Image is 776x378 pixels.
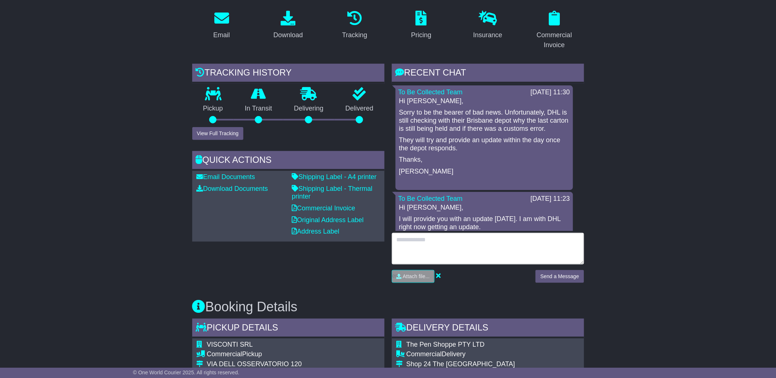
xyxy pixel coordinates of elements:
[530,30,579,50] div: Commercial Invoice
[292,185,373,200] a: Shipping Label - Thermal printer
[197,185,268,192] a: Download Documents
[213,30,230,40] div: Email
[268,8,308,43] a: Download
[208,8,235,43] a: Email
[407,350,442,358] span: Commercial
[192,151,385,171] div: Quick Actions
[399,136,569,152] p: They will try and provide an update within the day once the depot responds.
[398,195,463,202] a: To Be Collected Team
[407,350,573,358] div: Delivery
[399,204,569,212] p: Hi [PERSON_NAME],
[337,8,372,43] a: Tracking
[292,228,340,235] a: Address Label
[207,350,349,358] div: Pickup
[468,8,507,43] a: Insurance
[392,319,584,339] div: Delivery Details
[399,168,569,176] p: [PERSON_NAME]
[197,173,255,181] a: Email Documents
[207,341,253,348] span: VISCONTI SRL
[234,105,283,113] p: In Transit
[292,216,364,224] a: Original Address Label
[207,350,242,358] span: Commercial
[398,88,463,96] a: To Be Collected Team
[207,360,349,368] div: VIA DELL OSSERVATORIO 120
[292,173,377,181] a: Shipping Label - A4 printer
[531,88,570,97] div: [DATE] 11:30
[399,97,569,105] p: Hi [PERSON_NAME],
[399,156,569,164] p: Thanks,
[342,30,367,40] div: Tracking
[192,127,243,140] button: View Full Tracking
[392,64,584,84] div: RECENT CHAT
[133,370,239,375] span: © One World Courier 2025. All rights reserved.
[192,319,385,339] div: Pickup Details
[399,215,569,231] p: I will provide you with an update [DATE]. I am with DHL right now getting an update.
[473,30,502,40] div: Insurance
[411,30,431,40] div: Pricing
[192,64,385,84] div: Tracking history
[292,204,355,212] a: Commercial Invoice
[536,270,584,283] button: Send a Message
[334,105,385,113] p: Delivered
[406,8,436,43] a: Pricing
[525,8,584,53] a: Commercial Invoice
[192,300,584,314] h3: Booking Details
[407,360,573,368] div: Shop 24 The [GEOGRAPHIC_DATA]
[273,30,303,40] div: Download
[531,195,570,203] div: [DATE] 11:23
[399,109,569,133] p: Sorry to be the bearer of bad news. Unfortunately, DHL is still checking with their Brisbane depo...
[407,341,485,348] span: The Pen Shoppe PTY LTD
[192,105,234,113] p: Pickup
[283,105,335,113] p: Delivering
